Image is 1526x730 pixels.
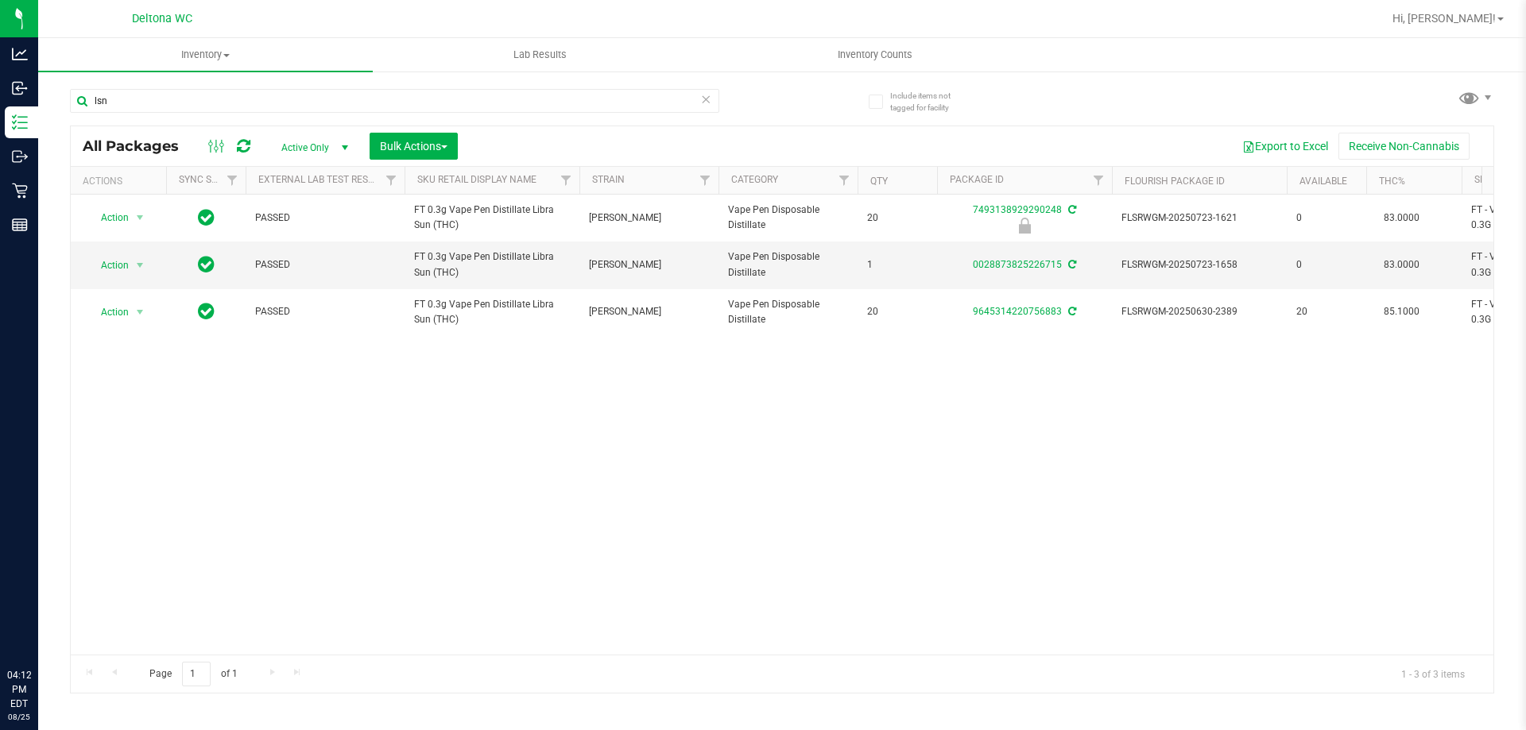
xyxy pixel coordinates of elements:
span: 1 - 3 of 3 items [1389,662,1478,686]
span: FT 0.3g Vape Pen Distillate Libra Sun (THC) [414,297,570,327]
a: Filter [378,167,405,194]
input: 1 [182,662,211,686]
span: select [130,254,150,276]
button: Receive Non-Cannabis [1338,133,1470,160]
span: Vape Pen Disposable Distillate [728,249,848,280]
iframe: Resource center [16,603,64,651]
inline-svg: Reports [12,217,28,233]
div: Actions [83,176,160,187]
span: 85.1000 [1376,300,1427,323]
inline-svg: Inventory [12,114,28,130]
a: Inventory Counts [707,38,1042,71]
span: 20 [1296,304,1357,319]
span: In Sync [198,207,215,229]
span: FT 0.3g Vape Pen Distillate Libra Sun (THC) [414,203,570,233]
a: Available [1299,176,1347,187]
span: [PERSON_NAME] [589,257,709,272]
span: 20 [867,304,928,319]
span: [PERSON_NAME] [589,211,709,226]
p: 08/25 [7,711,31,723]
span: [PERSON_NAME] [589,304,709,319]
span: Hi, [PERSON_NAME]! [1392,12,1496,25]
a: SKU Name [1474,174,1522,185]
span: Page of 1 [136,662,250,686]
span: Vape Pen Disposable Distillate [728,203,848,233]
a: Filter [553,167,579,194]
span: 20 [867,211,928,226]
a: Filter [219,167,246,194]
a: Flourish Package ID [1125,176,1225,187]
span: Bulk Actions [380,140,447,153]
a: 7493138929290248 [973,204,1062,215]
span: select [130,207,150,229]
span: PASSED [255,257,395,272]
span: In Sync [198,300,215,323]
span: All Packages [83,137,195,155]
span: FT 0.3g Vape Pen Distillate Libra Sun (THC) [414,249,570,280]
span: Action [87,207,130,229]
a: Strain [592,174,625,185]
span: Deltona WC [132,12,192,25]
a: External Lab Test Result [258,174,383,185]
button: Export to Excel [1232,133,1338,160]
a: Inventory [38,38,373,71]
span: 0 [1296,257,1357,272]
a: Filter [692,167,718,194]
inline-svg: Retail [12,183,28,199]
span: select [130,301,150,323]
p: 04:12 PM EDT [7,668,31,711]
span: PASSED [255,211,395,226]
a: Package ID [950,174,1004,185]
span: Include items not tagged for facility [890,90,970,114]
a: Filter [1086,167,1112,194]
span: PASSED [255,304,395,319]
input: Search Package ID, Item Name, SKU, Lot or Part Number... [70,89,719,113]
span: Lab Results [492,48,588,62]
inline-svg: Analytics [12,46,28,62]
a: THC% [1379,176,1405,187]
a: Sku Retail Display Name [417,174,536,185]
button: Bulk Actions [370,133,458,160]
a: Sync Status [179,174,240,185]
span: Clear [700,89,711,110]
span: 1 [867,257,928,272]
span: In Sync [198,253,215,276]
a: 0028873825226715 [973,259,1062,270]
span: Action [87,254,130,276]
span: Vape Pen Disposable Distillate [728,297,848,327]
a: Qty [870,176,888,187]
span: Inventory Counts [816,48,934,62]
inline-svg: Outbound [12,149,28,164]
span: Sync from Compliance System [1066,204,1076,215]
div: Newly Received [935,218,1114,234]
span: Sync from Compliance System [1066,306,1076,317]
a: 9645314220756883 [973,306,1062,317]
span: 0 [1296,211,1357,226]
span: FLSRWGM-20250723-1658 [1121,257,1277,272]
span: 83.0000 [1376,207,1427,230]
inline-svg: Inbound [12,80,28,96]
span: 83.0000 [1376,253,1427,276]
span: Sync from Compliance System [1066,259,1076,270]
span: Inventory [38,48,373,62]
a: Category [731,174,778,185]
span: FLSRWGM-20250630-2389 [1121,304,1277,319]
span: FLSRWGM-20250723-1621 [1121,211,1277,226]
a: Lab Results [373,38,707,71]
span: Action [87,301,130,323]
a: Filter [831,167,858,194]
